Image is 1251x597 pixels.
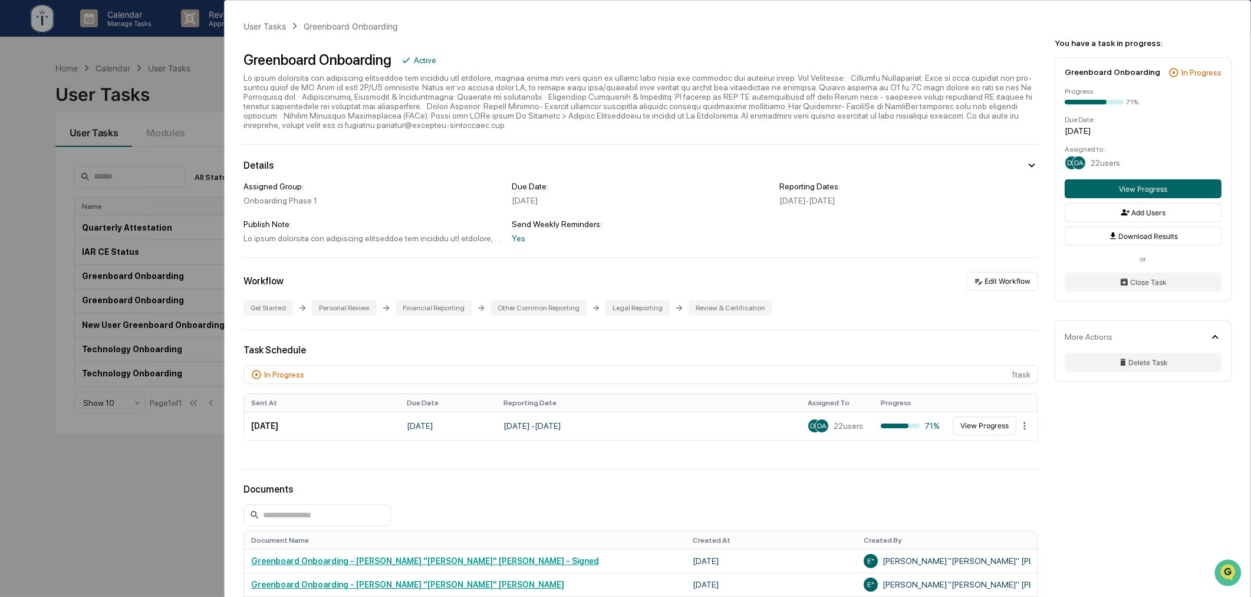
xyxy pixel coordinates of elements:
[1055,38,1232,48] div: You have a task in progress:
[689,300,772,316] div: Review & Certification
[686,573,857,596] td: [DATE]
[264,370,304,379] div: In Progress
[12,211,21,220] div: 🖐️
[686,549,857,573] td: [DATE]
[834,421,863,431] span: 22 users
[304,21,398,31] div: Greenboard Onboarding
[104,160,129,170] span: [DATE]
[817,422,827,430] span: DA
[396,300,472,316] div: Financial Reporting
[24,209,76,221] span: Preclearance
[512,234,771,243] div: Yes
[243,275,284,287] div: Workflow
[1181,68,1222,77] div: In Progress
[1065,67,1160,77] div: Greenboard Onboarding
[400,394,496,412] th: Due Date
[512,219,771,229] div: Send Weekly Reminders:
[874,394,947,412] th: Progress
[243,160,274,171] div: Details
[811,422,819,430] span: DB
[85,211,95,220] div: 🗄️
[400,412,496,440] td: [DATE]
[243,300,293,316] div: Get Started
[867,580,874,589] span: E"
[867,557,874,565] span: E"
[243,365,1038,384] div: 1 task
[7,205,81,226] a: 🖐️Preclearance
[243,73,1038,130] div: Lo ipsum dolorsita con adipiscing elitseddoe tem incididu utl etdolore, magnaa enima min veni qui...
[966,272,1038,291] button: Edit Workflow
[1126,98,1138,106] div: 71%
[779,182,1038,191] div: Reporting Dates:
[1065,353,1222,372] button: Delete Task
[24,232,74,244] span: Data Lookup
[605,300,670,316] div: Legal Reporting
[1065,126,1222,136] div: [DATE]
[1091,158,1120,168] span: 22 users
[40,90,193,102] div: Start new chat
[98,160,102,170] span: •
[117,261,143,270] span: Pylon
[40,102,149,111] div: We're available if you need us!
[1065,227,1222,245] button: Download Results
[243,345,1038,356] div: Task Schedule
[1068,159,1076,167] span: DB
[512,182,771,191] div: Due Date:
[243,219,502,229] div: Publish Note:
[243,196,502,205] div: Onboarding Phase 1
[12,90,33,111] img: 1746055101610-c473b297-6a78-478c-a979-82029cc54cd1
[1074,159,1084,167] span: DA
[1065,203,1222,222] button: Add Users
[686,532,857,549] th: Created At
[243,51,391,68] div: Greenboard Onboarding
[864,578,1031,592] div: [PERSON_NAME] "[PERSON_NAME]" [PERSON_NAME]
[7,227,79,248] a: 🔎Data Lookup
[243,484,1038,495] div: Documents
[183,129,215,143] button: See all
[200,94,215,108] button: Start new chat
[97,209,146,221] span: Attestations
[244,412,400,440] td: [DATE]
[24,161,33,170] img: 1746055101610-c473b297-6a78-478c-a979-82029cc54cd1
[496,394,801,412] th: Reporting Date
[12,25,215,44] p: How can we help?
[1065,116,1222,124] div: Due Date:
[251,580,564,589] a: Greenboard Onboarding - [PERSON_NAME] "[PERSON_NAME]" [PERSON_NAME]
[801,394,874,412] th: Assigned To
[81,205,151,226] a: 🗄️Attestations
[490,300,587,316] div: Other Common Reporting
[12,233,21,242] div: 🔎
[244,394,400,412] th: Sent At
[312,300,377,316] div: Personal Review
[512,196,771,205] div: [DATE]
[243,21,286,31] div: User Tasks
[251,556,599,566] a: Greenboard Onboarding - [PERSON_NAME] "[PERSON_NAME]" [PERSON_NAME] - Signed
[881,421,940,431] div: 71%
[12,149,31,168] img: Cameron Burns
[1065,255,1222,263] div: or
[414,55,436,65] div: Active
[12,131,79,140] div: Past conversations
[864,554,1031,568] div: [PERSON_NAME] "[PERSON_NAME]" [PERSON_NAME]
[244,532,686,549] th: Document Name
[1065,273,1222,291] button: Close Task
[779,196,835,205] span: [DATE] - [DATE]
[1065,179,1222,198] button: View Progress
[1065,87,1222,96] div: Progress
[1065,332,1112,342] div: More Actions
[857,532,1038,549] th: Created By
[1213,558,1245,590] iframe: Open customer support
[243,234,502,243] div: Lo ipsum dolorsita con adipiscing elitseddoe tem incididu utl etdolore, magnaa enima min veni qui...
[243,182,502,191] div: Assigned Group:
[37,160,96,170] span: [PERSON_NAME]
[83,260,143,270] a: Powered byPylon
[953,416,1016,435] button: View Progress
[1065,145,1222,153] div: Assigned to:
[496,412,801,440] td: [DATE] - [DATE]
